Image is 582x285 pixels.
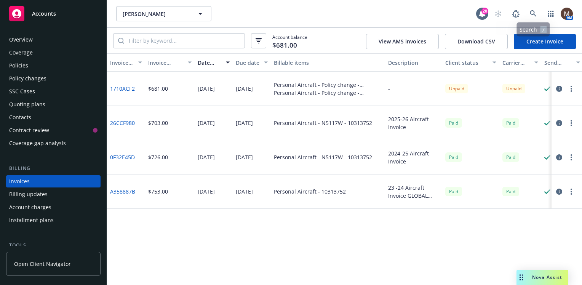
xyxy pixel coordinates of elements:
[6,85,101,98] a: SSC Cases
[274,81,382,89] div: Personal Aircraft - Policy change - 10313752
[499,53,541,72] button: Carrier status
[236,153,253,161] div: [DATE]
[110,153,135,161] a: 0F32E45D
[6,98,101,110] a: Quoting plans
[6,188,101,200] a: Billing updates
[6,34,101,46] a: Overview
[198,153,215,161] div: [DATE]
[123,10,189,18] span: [PERSON_NAME]
[6,165,101,172] div: Billing
[148,85,168,93] div: $681.00
[445,152,462,162] div: Paid
[491,6,506,21] a: Start snowing
[445,59,488,67] div: Client status
[124,34,245,48] input: Filter by keyword...
[271,53,385,72] button: Billable items
[445,118,462,128] div: Paid
[366,34,439,49] button: View AMS invoices
[14,260,71,268] span: Open Client Navigator
[9,72,46,85] div: Policy changes
[145,53,195,72] button: Invoice amount
[481,8,488,14] div: 20
[514,34,576,49] a: Create Invoice
[508,6,523,21] a: Report a Bug
[502,152,519,162] div: Paid
[9,201,51,213] div: Account charges
[148,59,183,67] div: Invoice amount
[274,119,372,127] div: Personal Aircraft - N5117W - 10313752
[148,153,168,161] div: $726.00
[6,46,101,59] a: Coverage
[148,187,168,195] div: $753.00
[502,118,519,128] div: Paid
[198,187,215,195] div: [DATE]
[6,111,101,123] a: Contacts
[6,124,101,136] a: Contract review
[116,6,211,21] button: [PERSON_NAME]
[6,3,101,24] a: Accounts
[274,187,346,195] div: Personal Aircraft - 10313752
[274,89,382,97] div: Personal Aircraft - Policy change - 10313752
[388,184,439,200] div: 23 -24 Aircraft Invoice GLOBAL AEROSPACE
[148,119,168,127] div: $703.00
[110,85,135,93] a: 1710ACF2
[236,59,259,67] div: Due date
[110,59,134,67] div: Invoice ID
[198,59,221,67] div: Date issued
[445,34,508,49] button: Download CSV
[516,270,526,285] div: Drag to move
[236,119,253,127] div: [DATE]
[445,187,462,196] div: Paid
[388,59,439,67] div: Description
[9,175,30,187] div: Invoices
[388,149,439,165] div: 2024-25 Aircraft Invoice
[6,59,101,72] a: Policies
[274,153,372,161] div: Personal Aircraft - N5117W - 10313752
[195,53,233,72] button: Date issued
[6,201,101,213] a: Account charges
[9,34,33,46] div: Overview
[6,214,101,226] a: Installment plans
[502,84,525,93] div: Unpaid
[516,270,568,285] button: Nova Assist
[110,187,135,195] a: A358887B
[9,124,49,136] div: Contract review
[198,119,215,127] div: [DATE]
[272,40,297,50] span: $681.00
[32,11,56,17] span: Accounts
[274,59,382,67] div: Billable items
[198,85,215,93] div: [DATE]
[118,38,124,44] svg: Search
[9,85,35,98] div: SSC Cases
[445,84,468,93] div: Unpaid
[385,53,442,72] button: Description
[388,85,390,93] div: -
[532,274,562,280] span: Nova Assist
[6,242,101,249] div: Tools
[526,6,541,21] a: Search
[236,85,253,93] div: [DATE]
[502,187,519,196] div: Paid
[272,34,307,47] span: Account balance
[9,46,33,59] div: Coverage
[502,59,530,67] div: Carrier status
[561,8,573,20] img: photo
[544,59,572,67] div: Send result
[110,119,135,127] a: 26CCF980
[6,72,101,85] a: Policy changes
[6,175,101,187] a: Invoices
[9,137,66,149] div: Coverage gap analysis
[543,6,558,21] a: Switch app
[107,53,145,72] button: Invoice ID
[388,115,439,131] div: 2025-26 Aircraft Invoice
[9,98,45,110] div: Quoting plans
[6,137,101,149] a: Coverage gap analysis
[442,53,499,72] button: Client status
[233,53,271,72] button: Due date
